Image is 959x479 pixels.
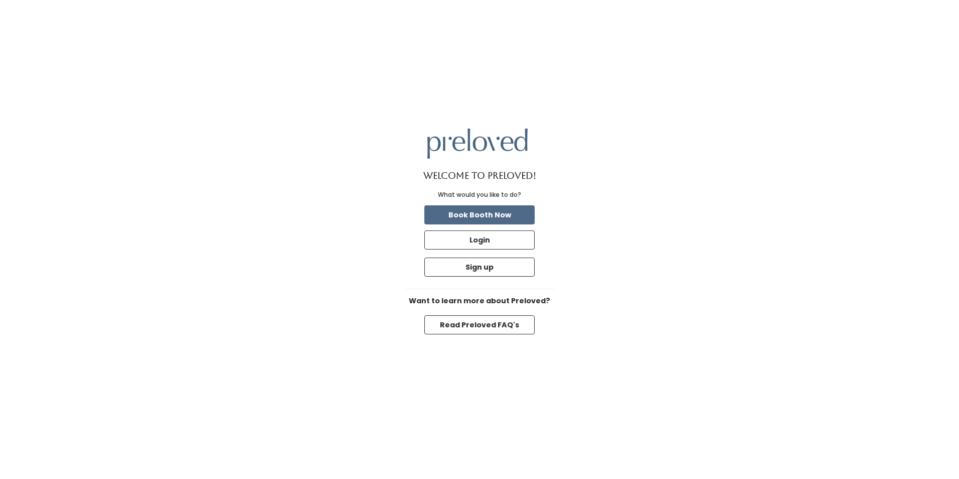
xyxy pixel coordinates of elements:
a: Login [422,228,537,252]
button: Book Booth Now [424,205,535,224]
h1: Welcome to Preloved! [423,171,536,181]
button: Sign up [424,258,535,277]
img: preloved logo [427,129,528,158]
h6: Want to learn more about Preloved? [404,297,555,305]
a: Sign up [422,256,537,279]
button: Read Preloved FAQ's [424,315,535,334]
div: What would you like to do? [438,190,521,199]
button: Login [424,230,535,250]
